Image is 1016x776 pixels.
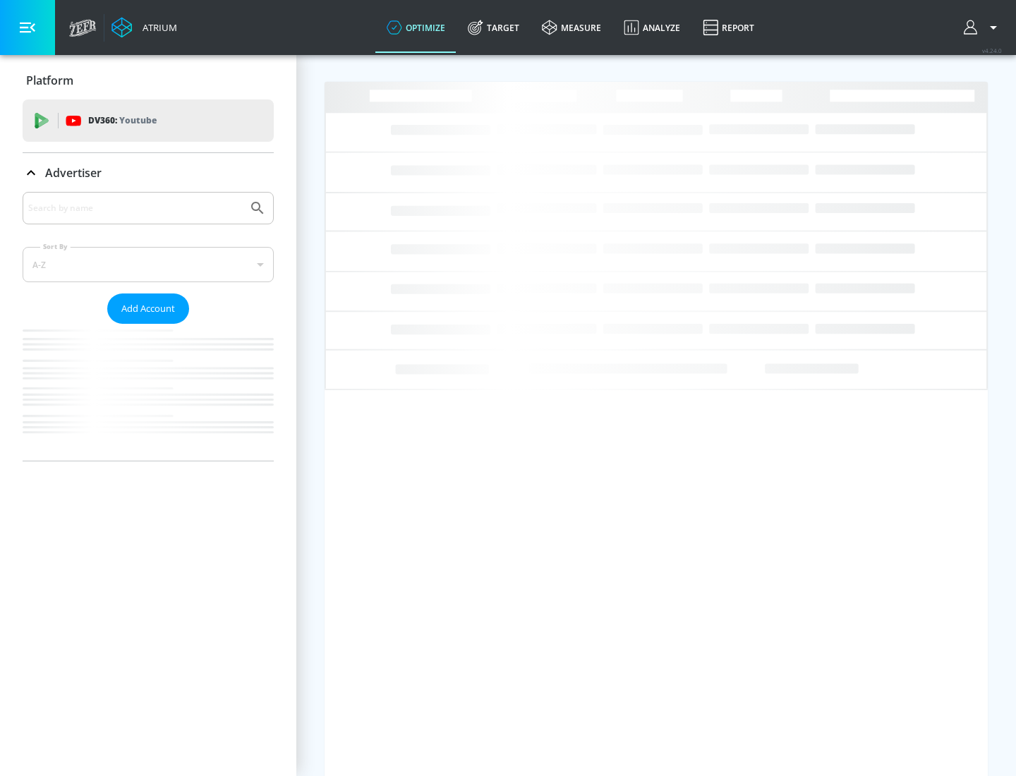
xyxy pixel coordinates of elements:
button: Add Account [107,293,189,324]
a: measure [531,2,612,53]
p: Advertiser [45,165,102,181]
p: Platform [26,73,73,88]
a: optimize [375,2,456,53]
p: Youtube [119,113,157,128]
a: Analyze [612,2,691,53]
div: A-Z [23,247,274,282]
div: DV360: Youtube [23,99,274,142]
input: Search by name [28,199,242,217]
nav: list of Advertiser [23,324,274,461]
div: Atrium [137,21,177,34]
span: Add Account [121,301,175,317]
span: v 4.24.0 [982,47,1002,54]
div: Advertiser [23,192,274,461]
a: Target [456,2,531,53]
p: DV360: [88,113,157,128]
label: Sort By [40,242,71,251]
a: Atrium [111,17,177,38]
div: Platform [23,61,274,100]
a: Report [691,2,766,53]
div: Advertiser [23,153,274,193]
